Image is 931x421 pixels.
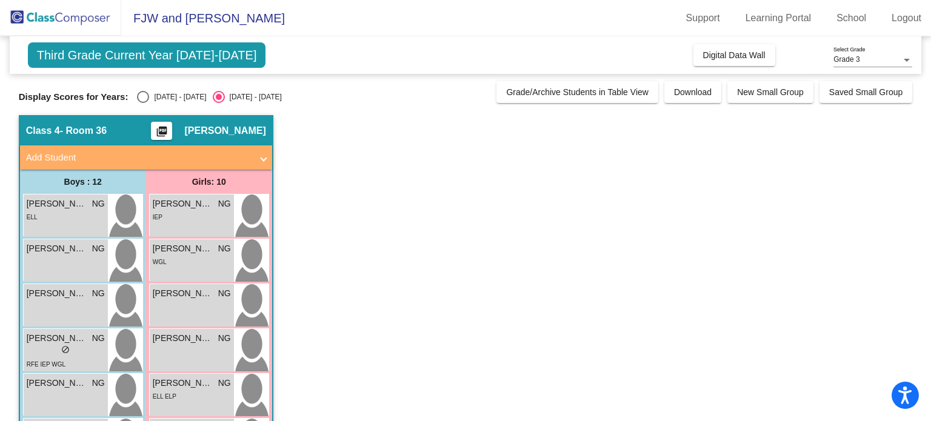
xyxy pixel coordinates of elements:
span: [PERSON_NAME] [153,197,213,210]
span: [PERSON_NAME] [27,377,87,390]
span: - Room 36 [60,125,107,137]
span: NG [218,197,231,210]
span: Display Scores for Years: [19,91,128,102]
span: [PERSON_NAME] [153,242,213,255]
button: Digital Data Wall [693,44,775,66]
span: NG [92,287,105,300]
span: Class 4 [26,125,60,137]
span: [PERSON_NAME] [153,377,213,390]
span: [PERSON_NAME] [184,125,265,137]
a: Learning Portal [736,8,821,28]
span: WGL [153,259,167,265]
span: [PERSON_NAME] [27,332,87,345]
span: Saved Small Group [829,87,903,97]
span: Grade/Archive Students in Table View [506,87,649,97]
div: [DATE] - [DATE] [225,91,282,102]
span: FJW and [PERSON_NAME] [121,8,285,28]
button: Grade/Archive Students in Table View [496,81,658,103]
span: RFE IEP WGL [27,361,65,368]
span: NG [92,332,105,345]
span: Third Grade Current Year [DATE]-[DATE] [28,42,266,68]
mat-radio-group: Select an option [137,91,281,103]
span: NG [92,197,105,210]
span: [PERSON_NAME] [27,287,87,300]
button: Download [664,81,721,103]
a: Support [676,8,730,28]
span: NG [92,377,105,390]
span: [PERSON_NAME] [27,242,87,255]
span: do_not_disturb_alt [61,345,70,354]
a: Logout [882,8,931,28]
span: New Small Group [737,87,804,97]
div: [DATE] - [DATE] [149,91,206,102]
button: Saved Small Group [819,81,912,103]
button: Print Students Details [151,122,172,140]
span: [PERSON_NAME] [153,287,213,300]
mat-icon: picture_as_pdf [155,125,169,142]
span: NG [218,332,231,345]
span: ELL ELP [153,393,176,400]
span: NG [92,242,105,255]
span: NG [218,242,231,255]
button: New Small Group [727,81,813,103]
span: Download [674,87,712,97]
span: Digital Data Wall [703,50,766,60]
span: [PERSON_NAME] [153,332,213,345]
span: Grade 3 [833,55,859,64]
div: Boys : 12 [20,170,146,194]
span: IEP [153,214,162,220]
span: NG [218,287,231,300]
mat-expansion-panel-header: Add Student [20,145,272,170]
mat-panel-title: Add Student [26,151,252,165]
div: Girls: 10 [146,170,272,194]
span: ELL [27,214,38,220]
a: School [827,8,876,28]
span: [PERSON_NAME] [27,197,87,210]
span: NG [218,377,231,390]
